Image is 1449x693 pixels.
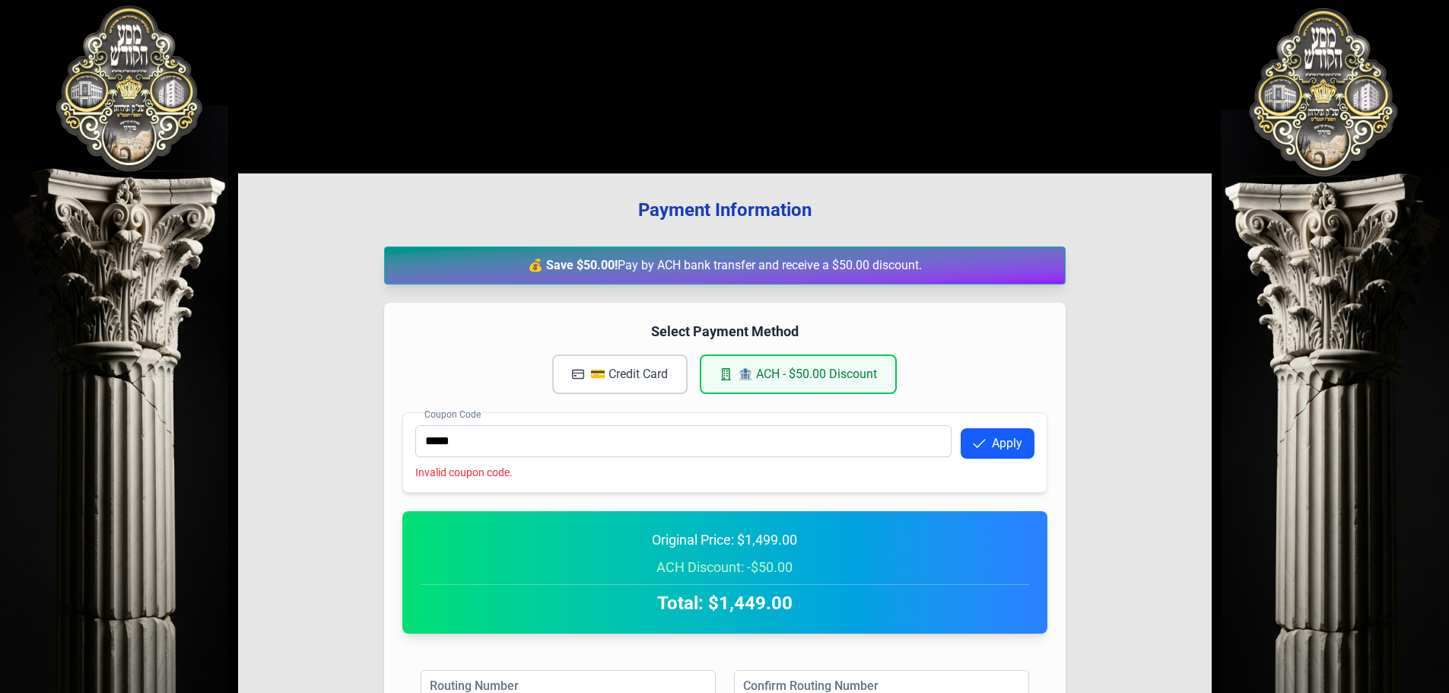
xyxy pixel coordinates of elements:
[415,465,1034,480] div: Invalid coupon code.
[262,198,1187,222] h3: Payment Information
[528,258,618,272] strong: 💰 Save $50.00!
[961,428,1034,459] button: Apply
[421,557,1029,578] div: ACH Discount: -$50.00
[421,529,1029,551] div: Original Price: $1,499.00
[402,321,1047,342] h4: Select Payment Method
[421,591,1029,615] h2: Total: $1,449.00
[384,246,1066,285] div: Pay by ACH bank transfer and receive a $50.00 discount.
[552,354,688,394] button: 💳 Credit Card
[700,354,897,394] button: 🏦 ACH - $50.00 Discount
